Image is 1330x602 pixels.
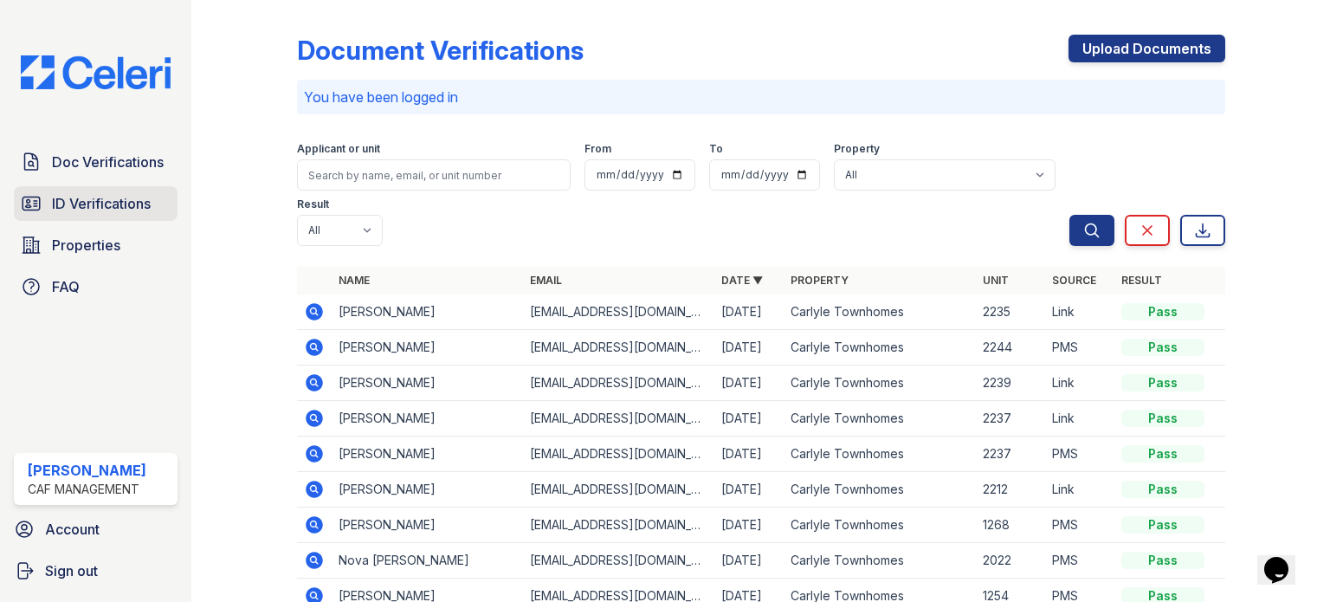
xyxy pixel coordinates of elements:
[714,472,784,508] td: [DATE]
[52,276,80,297] span: FAQ
[1045,295,1114,330] td: Link
[523,330,714,366] td: [EMAIL_ADDRESS][DOMAIN_NAME]
[1121,339,1204,356] div: Pass
[1121,516,1204,534] div: Pass
[584,142,611,156] label: From
[297,197,329,211] label: Result
[714,437,784,472] td: [DATE]
[297,142,380,156] label: Applicant or unit
[14,145,178,179] a: Doc Verifications
[14,269,178,304] a: FAQ
[1121,552,1204,569] div: Pass
[332,508,523,543] td: [PERSON_NAME]
[714,366,784,401] td: [DATE]
[976,437,1045,472] td: 2237
[339,274,370,287] a: Name
[332,366,523,401] td: [PERSON_NAME]
[976,508,1045,543] td: 1268
[14,228,178,262] a: Properties
[791,274,849,287] a: Property
[332,472,523,508] td: [PERSON_NAME]
[523,437,714,472] td: [EMAIL_ADDRESS][DOMAIN_NAME]
[1121,481,1204,498] div: Pass
[714,543,784,579] td: [DATE]
[530,274,562,287] a: Email
[1121,303,1204,320] div: Pass
[28,481,146,498] div: CAF Management
[784,543,975,579] td: Carlyle Townhomes
[523,472,714,508] td: [EMAIL_ADDRESS][DOMAIN_NAME]
[332,543,523,579] td: Nova [PERSON_NAME]
[1045,330,1114,366] td: PMS
[784,366,975,401] td: Carlyle Townhomes
[709,142,723,156] label: To
[1045,401,1114,437] td: Link
[976,472,1045,508] td: 2212
[976,401,1045,437] td: 2237
[52,235,120,256] span: Properties
[976,366,1045,401] td: 2239
[332,437,523,472] td: [PERSON_NAME]
[28,460,146,481] div: [PERSON_NAME]
[714,330,784,366] td: [DATE]
[784,330,975,366] td: Carlyle Townhomes
[784,437,975,472] td: Carlyle Townhomes
[14,186,178,221] a: ID Verifications
[983,274,1009,287] a: Unit
[1121,445,1204,463] div: Pass
[7,553,184,588] a: Sign out
[784,295,975,330] td: Carlyle Townhomes
[523,508,714,543] td: [EMAIL_ADDRESS][DOMAIN_NAME]
[1121,410,1204,427] div: Pass
[714,295,784,330] td: [DATE]
[976,543,1045,579] td: 2022
[332,401,523,437] td: [PERSON_NAME]
[523,543,714,579] td: [EMAIL_ADDRESS][DOMAIN_NAME]
[304,87,1218,107] p: You have been logged in
[784,472,975,508] td: Carlyle Townhomes
[523,295,714,330] td: [EMAIL_ADDRESS][DOMAIN_NAME]
[332,295,523,330] td: [PERSON_NAME]
[7,55,184,89] img: CE_Logo_Blue-a8612792a0a2168367f1c8372b55b34899dd931a85d93a1a3d3e32e68fde9ad4.png
[1052,274,1096,287] a: Source
[714,508,784,543] td: [DATE]
[1121,374,1204,392] div: Pass
[784,401,975,437] td: Carlyle Townhomes
[1045,472,1114,508] td: Link
[523,366,714,401] td: [EMAIL_ADDRESS][DOMAIN_NAME]
[1069,35,1225,62] a: Upload Documents
[45,560,98,581] span: Sign out
[834,142,880,156] label: Property
[7,512,184,547] a: Account
[714,401,784,437] td: [DATE]
[1121,274,1162,287] a: Result
[52,152,164,172] span: Doc Verifications
[297,35,584,66] div: Document Verifications
[332,330,523,366] td: [PERSON_NAME]
[976,295,1045,330] td: 2235
[784,508,975,543] td: Carlyle Townhomes
[976,330,1045,366] td: 2244
[45,519,100,540] span: Account
[523,401,714,437] td: [EMAIL_ADDRESS][DOMAIN_NAME]
[1045,543,1114,579] td: PMS
[1045,437,1114,472] td: PMS
[1257,533,1313,585] iframe: chat widget
[297,159,571,191] input: Search by name, email, or unit number
[721,274,763,287] a: Date ▼
[52,193,151,214] span: ID Verifications
[1045,508,1114,543] td: PMS
[1045,366,1114,401] td: Link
